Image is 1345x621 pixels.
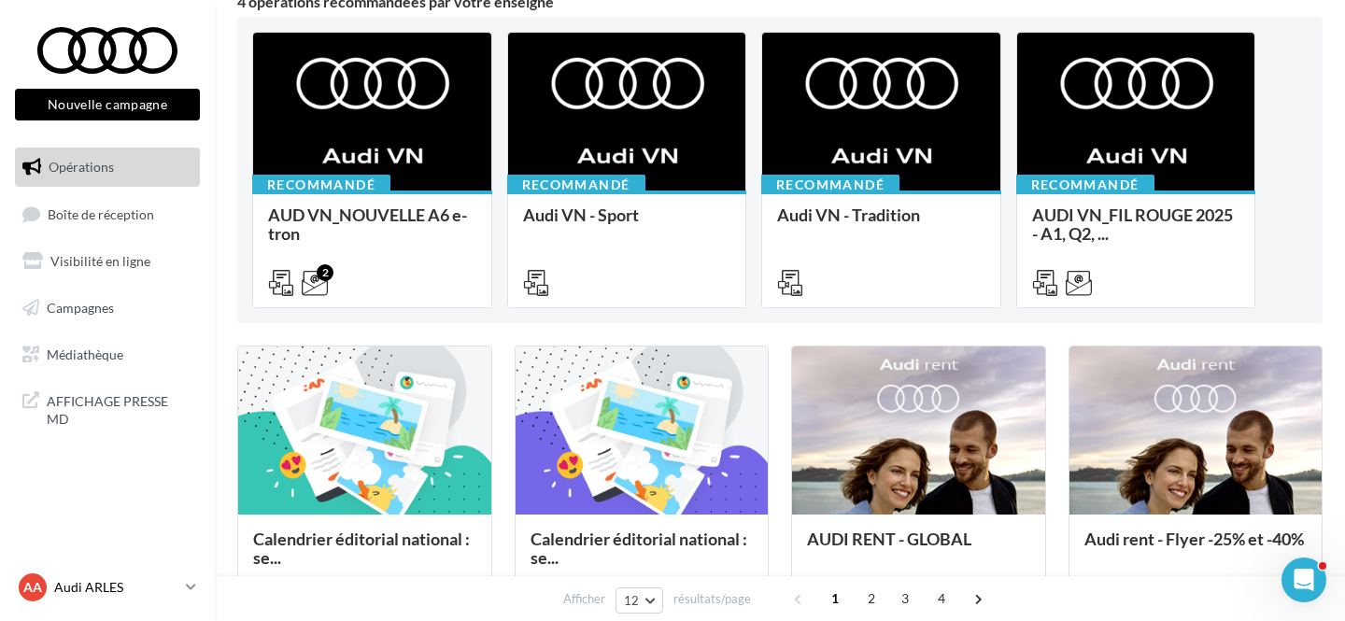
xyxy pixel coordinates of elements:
[54,578,178,597] p: Audi ARLES
[49,159,114,175] span: Opérations
[11,335,204,374] a: Médiathèque
[890,584,920,614] span: 3
[11,289,204,328] a: Campagnes
[507,175,645,195] div: Recommandé
[777,205,920,225] span: Audi VN - Tradition
[531,529,747,568] span: Calendrier éditorial national : se...
[15,89,200,120] button: Nouvelle campagne
[1084,529,1304,549] span: Audi rent - Flyer -25% et -40%
[523,205,639,225] span: Audi VN - Sport
[563,590,605,608] span: Afficher
[268,205,467,244] span: AUD VN_NOUVELLE A6 e-tron
[252,175,390,195] div: Recommandé
[807,529,971,549] span: AUDI RENT - GLOBAL
[23,578,42,597] span: AA
[1016,175,1154,195] div: Recommandé
[50,253,150,269] span: Visibilité en ligne
[47,300,114,316] span: Campagnes
[317,264,333,281] div: 2
[761,175,899,195] div: Recommandé
[11,148,204,187] a: Opérations
[11,242,204,281] a: Visibilité en ligne
[1032,205,1233,244] span: AUDI VN_FIL ROUGE 2025 - A1, Q2, ...
[11,194,204,234] a: Boîte de réception
[253,529,470,568] span: Calendrier éditorial national : se...
[927,584,956,614] span: 4
[857,584,886,614] span: 2
[11,381,204,436] a: AFFICHAGE PRESSE MD
[47,346,123,361] span: Médiathèque
[820,584,850,614] span: 1
[624,593,640,608] span: 12
[15,570,200,605] a: AA Audi ARLES
[616,587,663,614] button: 12
[673,590,751,608] span: résultats/page
[1281,557,1326,602] iframe: Intercom live chat
[47,388,192,429] span: AFFICHAGE PRESSE MD
[48,205,154,221] span: Boîte de réception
